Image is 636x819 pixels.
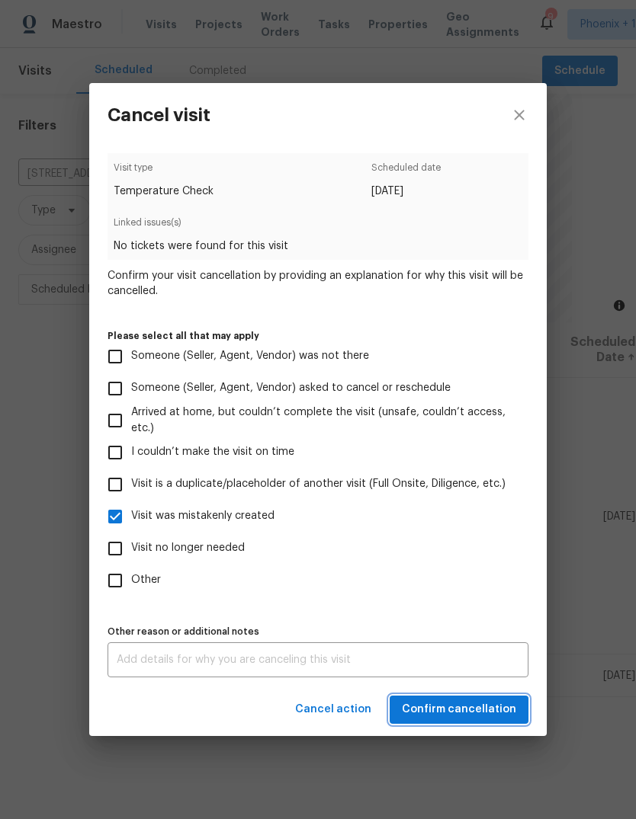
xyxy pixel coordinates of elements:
[114,184,214,199] span: Temperature Check
[131,405,516,437] span: Arrived at home, but couldn’t complete the visit (unsafe, couldn’t access, etc.)
[114,238,522,254] span: No tickets were found for this visit
[108,104,210,126] h3: Cancel visit
[108,627,528,636] label: Other reason or additional notes
[402,700,516,719] span: Confirm cancellation
[131,572,161,588] span: Other
[289,696,377,724] button: Cancel action
[371,160,441,184] span: Scheduled date
[131,540,245,556] span: Visit no longer needed
[371,184,441,199] span: [DATE]
[390,696,528,724] button: Confirm cancellation
[131,444,294,460] span: I couldn’t make the visit on time
[108,331,528,341] label: Please select all that may apply
[131,476,506,492] span: Visit is a duplicate/placeholder of another visit (Full Onsite, Diligence, etc.)
[114,215,522,238] span: Linked issues(s)
[114,160,214,184] span: Visit type
[295,700,371,719] span: Cancel action
[108,268,528,299] span: Confirm your visit cancellation by providing an explanation for why this visit will be cancelled.
[131,348,369,364] span: Someone (Seller, Agent, Vendor) was not there
[131,380,451,396] span: Someone (Seller, Agent, Vendor) asked to cancel or reschedule
[131,508,275,524] span: Visit was mistakenly created
[492,83,547,147] button: close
